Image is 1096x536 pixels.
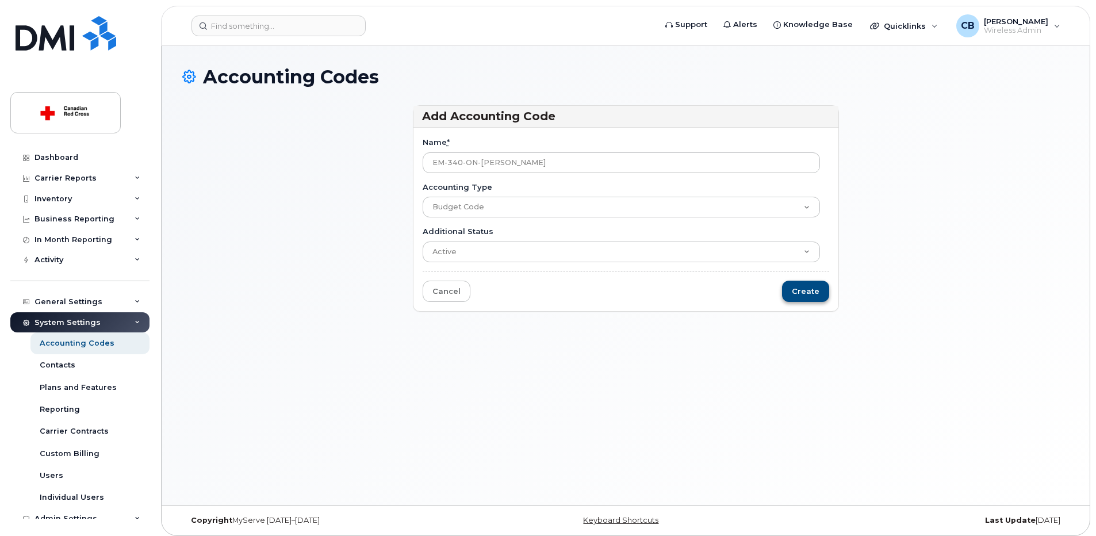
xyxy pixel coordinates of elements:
[782,281,829,302] input: Create
[773,516,1069,525] div: [DATE]
[191,516,232,524] strong: Copyright
[985,516,1036,524] strong: Last Update
[182,516,478,525] div: MyServe [DATE]–[DATE]
[423,137,450,148] label: Name
[182,67,1069,87] h1: Accounting Codes
[423,226,493,237] label: Additional Status
[583,516,658,524] a: Keyboard Shortcuts
[423,182,492,193] label: Accounting Type
[447,137,450,147] abbr: required
[423,281,470,302] a: Cancel
[422,109,830,124] h3: Add Accounting Code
